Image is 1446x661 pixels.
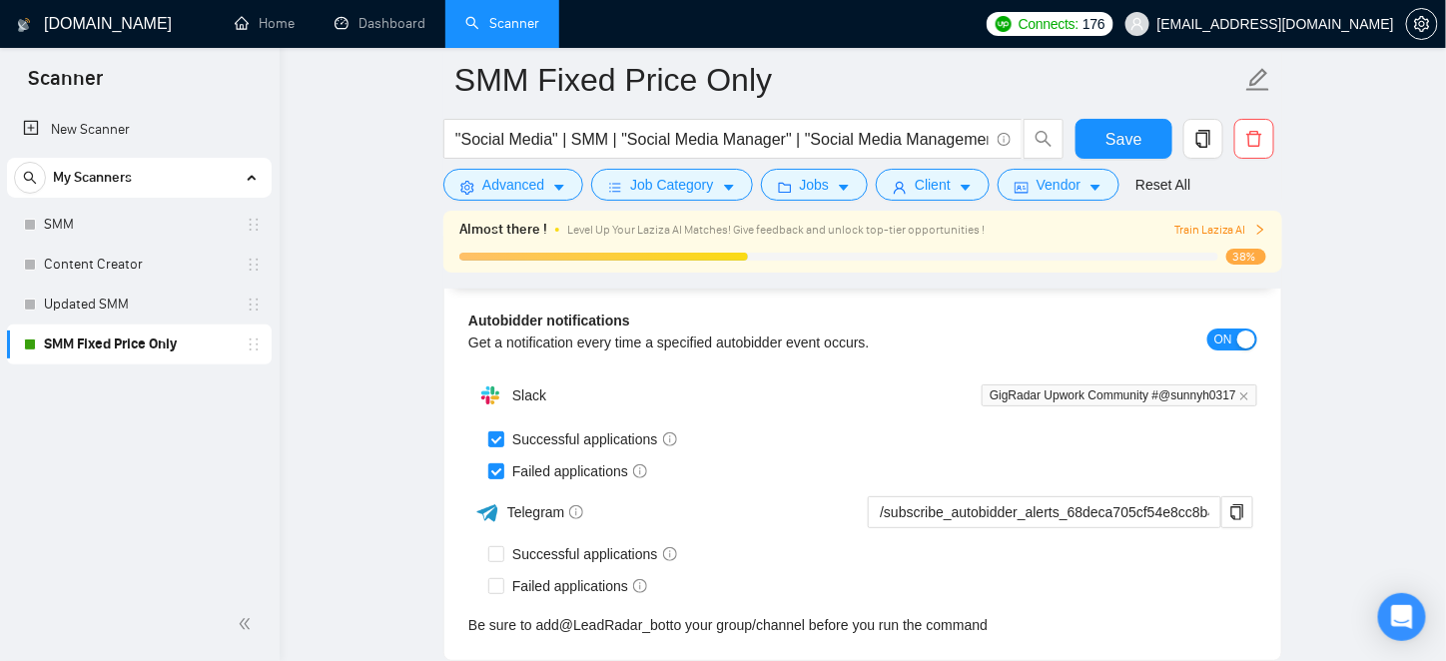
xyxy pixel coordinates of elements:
span: holder [246,297,262,313]
li: New Scanner [7,110,272,150]
span: Vendor [1037,174,1081,196]
span: search [15,171,45,185]
span: setting [1407,16,1437,32]
button: Train Laziza AI [1174,221,1266,240]
span: Failed applications [504,460,655,482]
a: Content Creator [44,245,234,285]
span: Advanced [482,174,544,196]
span: copy [1222,504,1252,520]
button: setting [1406,8,1438,40]
span: Successful applications [504,543,685,565]
li: My Scanners [7,158,272,364]
button: copy [1183,119,1223,159]
span: Level Up Your Laziza AI Matches! Give feedback and unlock top-tier opportunities ! [567,223,985,237]
span: idcard [1015,180,1029,195]
span: edit [1245,67,1271,93]
a: searchScanner [465,15,539,32]
span: info-circle [633,464,647,478]
span: Client [915,174,951,196]
div: Open Intercom Messenger [1378,593,1426,641]
span: right [1254,224,1266,236]
a: dashboardDashboard [335,15,425,32]
img: hpQkSZIkSZIkSZIkSZIkSZIkSZIkSZIkSZIkSZIkSZIkSZIkSZIkSZIkSZIkSZIkSZIkSZIkSZIkSZIkSZIkSZIkSZIkSZIkS... [470,375,510,415]
span: info-circle [998,133,1011,146]
span: 38% [1226,249,1266,265]
span: Successful applications [504,428,685,450]
span: close [1239,391,1249,401]
img: upwork-logo.png [996,16,1012,32]
span: Telegram [507,504,584,520]
div: Get a notification every time a specified autobidder event occurs. [468,331,1061,353]
span: Job Category [630,174,713,196]
span: folder [778,180,792,195]
button: search [1024,119,1064,159]
div: Be sure to add to your group/channel before you run the command [468,614,1257,636]
span: GigRadar Upwork Community #@sunnyh0317 [982,384,1257,406]
span: delete [1235,130,1273,148]
a: SMM [44,205,234,245]
span: Scanner [12,64,119,106]
a: New Scanner [23,110,256,150]
span: caret-down [959,180,973,195]
span: info-circle [569,505,583,519]
a: Reset All [1135,174,1190,196]
span: Slack [512,387,546,403]
button: copy [1221,496,1253,528]
span: holder [246,257,262,273]
span: copy [1184,130,1222,148]
button: Save [1076,119,1172,159]
span: holder [246,336,262,352]
span: search [1025,130,1063,148]
span: Failed applications [504,575,655,597]
img: logo [17,9,31,41]
span: info-circle [633,579,647,593]
b: Autobidder notifications [468,313,630,329]
span: caret-down [552,180,566,195]
span: bars [608,180,622,195]
span: Connects: [1019,13,1079,35]
span: caret-down [837,180,851,195]
span: holder [246,217,262,233]
button: folderJobscaret-down [761,169,869,201]
a: @LeadRadar_bot [559,614,670,636]
a: setting [1406,16,1438,32]
button: settingAdvancedcaret-down [443,169,583,201]
span: Jobs [800,174,830,196]
span: setting [460,180,474,195]
a: Updated SMM [44,285,234,325]
span: ON [1214,329,1232,350]
span: user [893,180,907,195]
a: homeHome [235,15,295,32]
span: user [1130,17,1144,31]
input: Scanner name... [454,55,1241,105]
button: search [14,162,46,194]
button: delete [1234,119,1274,159]
input: Search Freelance Jobs... [455,127,989,152]
span: Almost there ! [459,219,547,241]
span: caret-down [722,180,736,195]
span: info-circle [663,432,677,446]
span: info-circle [663,547,677,561]
span: Save [1105,127,1141,152]
span: 176 [1083,13,1104,35]
button: userClientcaret-down [876,169,990,201]
span: double-left [238,614,258,634]
span: caret-down [1088,180,1102,195]
button: idcardVendorcaret-down [998,169,1119,201]
button: barsJob Categorycaret-down [591,169,752,201]
a: SMM Fixed Price Only [44,325,234,364]
span: My Scanners [53,158,132,198]
img: ww3wtPAAAAAElFTkSuQmCC [475,500,500,525]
